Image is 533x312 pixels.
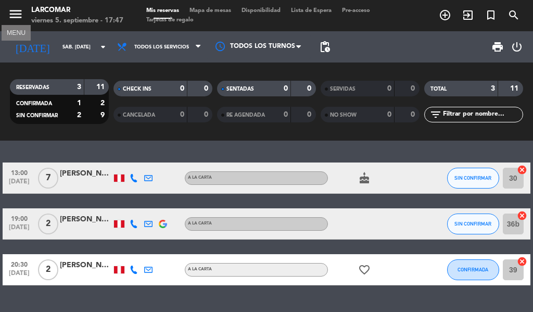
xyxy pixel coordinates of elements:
[439,9,451,21] i: add_circle_outline
[8,6,23,26] button: menu
[510,85,521,92] strong: 11
[507,9,520,21] i: search
[60,168,112,180] div: [PERSON_NAME]
[387,111,391,118] strong: 0
[6,166,32,178] span: 13:00
[411,111,417,118] strong: 0
[454,221,491,227] span: SIN CONFIRMAR
[6,212,32,224] span: 19:00
[387,85,391,92] strong: 0
[8,36,57,57] i: [DATE]
[141,17,199,23] span: Tarjetas de regalo
[38,259,58,280] span: 2
[429,108,442,121] i: filter_list
[188,267,212,271] span: A la carta
[226,113,265,118] span: RE AGENDADA
[330,113,357,118] span: NO SHOW
[286,8,337,14] span: Lista de Espera
[330,86,356,92] span: SERVIDAS
[236,8,286,14] span: Disponibilidad
[358,172,371,184] i: cake
[6,224,32,236] span: [DATE]
[16,101,52,106] span: CONFIRMADA
[31,16,123,26] div: viernes 5. septiembre - 17:47
[77,83,81,91] strong: 3
[141,8,184,14] span: Mis reservas
[134,44,189,50] span: Todos los servicios
[447,259,499,280] button: CONFIRMADA
[204,111,210,118] strong: 0
[38,214,58,234] span: 2
[485,9,497,21] i: turned_in_not
[6,258,32,270] span: 20:30
[16,85,49,90] span: RESERVADAS
[60,214,112,226] div: [PERSON_NAME]
[517,165,527,175] i: cancel
[517,256,527,267] i: cancel
[180,111,184,118] strong: 0
[77,111,81,119] strong: 2
[188,221,212,226] span: A la carta
[180,85,184,92] strong: 0
[16,113,58,118] span: SIN CONFIRMAR
[517,210,527,221] i: cancel
[60,259,112,271] div: [PERSON_NAME]
[491,85,495,92] strong: 3
[458,267,488,272] span: CONFIRMADA
[307,85,313,92] strong: 0
[454,175,491,181] span: SIN CONFIRMAR
[337,8,375,14] span: Pre-acceso
[96,83,107,91] strong: 11
[6,178,32,190] span: [DATE]
[430,86,447,92] span: TOTAL
[100,99,107,107] strong: 2
[2,28,31,37] div: MENU
[462,9,474,21] i: exit_to_app
[447,168,499,189] button: SIN CONFIRMAR
[319,41,331,53] span: pending_actions
[284,85,288,92] strong: 0
[307,111,313,118] strong: 0
[204,85,210,92] strong: 0
[442,109,523,120] input: Filtrar por nombre...
[123,86,151,92] span: CHECK INS
[447,214,499,234] button: SIN CONFIRMAR
[8,6,23,22] i: menu
[188,176,212,180] span: A la carta
[511,41,523,53] i: power_settings_new
[411,85,417,92] strong: 0
[226,86,254,92] span: SENTADAS
[100,111,107,119] strong: 9
[284,111,288,118] strong: 0
[31,5,123,16] div: Larcomar
[6,270,32,282] span: [DATE]
[97,41,109,53] i: arrow_drop_down
[508,31,525,63] div: LOG OUT
[159,220,167,228] img: google-logo.png
[77,99,81,107] strong: 1
[123,113,155,118] span: CANCELADA
[38,168,58,189] span: 7
[358,264,371,276] i: favorite_border
[184,8,236,14] span: Mapa de mesas
[491,41,504,53] span: print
